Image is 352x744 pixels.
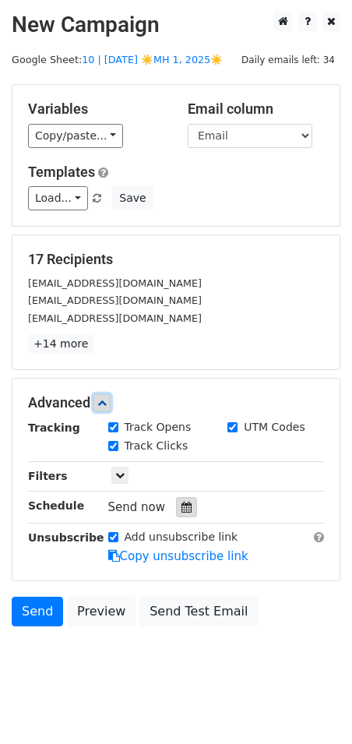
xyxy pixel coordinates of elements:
[28,499,84,512] strong: Schedule
[67,597,136,626] a: Preview
[28,164,95,180] a: Templates
[28,394,324,411] h5: Advanced
[139,597,258,626] a: Send Test Email
[125,529,238,545] label: Add unsubscribe link
[28,251,324,268] h5: 17 Recipients
[244,419,304,435] label: UTM Codes
[125,438,188,454] label: Track Clicks
[125,419,192,435] label: Track Opens
[28,334,93,354] a: +14 more
[28,312,202,324] small: [EMAIL_ADDRESS][DOMAIN_NAME]
[28,294,202,306] small: [EMAIL_ADDRESS][DOMAIN_NAME]
[12,54,223,65] small: Google Sheet:
[274,669,352,744] iframe: Chat Widget
[12,12,340,38] h2: New Campaign
[28,421,80,434] strong: Tracking
[236,51,340,69] span: Daily emails left: 34
[108,500,166,514] span: Send now
[28,531,104,544] strong: Unsubscribe
[28,277,202,289] small: [EMAIL_ADDRESS][DOMAIN_NAME]
[28,124,123,148] a: Copy/paste...
[12,597,63,626] a: Send
[112,186,153,210] button: Save
[28,186,88,210] a: Load...
[188,100,324,118] h5: Email column
[236,54,340,65] a: Daily emails left: 34
[28,100,164,118] h5: Variables
[28,470,68,482] strong: Filters
[108,549,248,563] a: Copy unsubscribe link
[82,54,223,65] a: 10 | [DATE] ☀️MH 1, 2025☀️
